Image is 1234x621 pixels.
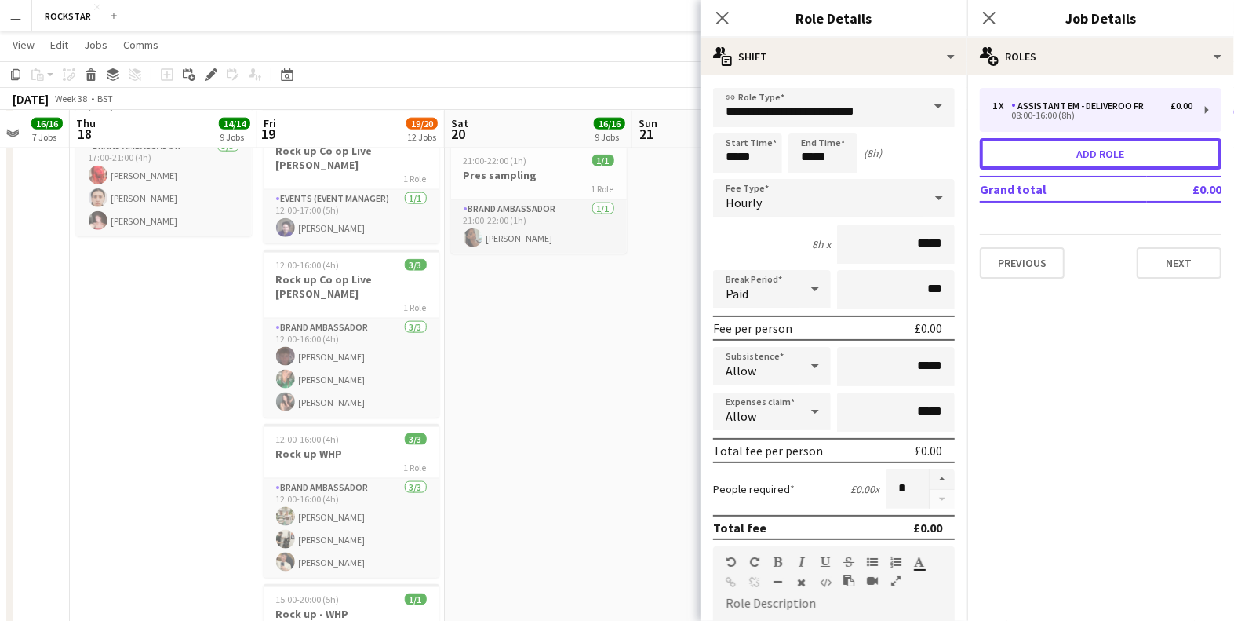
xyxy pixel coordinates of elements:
[980,247,1065,279] button: Previous
[915,443,942,458] div: £0.00
[404,173,427,184] span: 1 Role
[13,38,35,52] span: View
[726,363,756,378] span: Allow
[594,118,625,130] span: 16/16
[701,8,967,28] h3: Role Details
[992,111,1192,119] div: 08:00-16:00 (8h)
[13,91,49,107] div: [DATE]
[451,116,468,130] span: Sat
[276,259,340,271] span: 12:00-16:00 (4h)
[992,100,1011,111] div: 1 x
[276,433,340,445] span: 12:00-16:00 (4h)
[864,146,882,160] div: (8h)
[890,575,901,587] button: Fullscreen
[84,38,107,52] span: Jobs
[276,594,340,605] span: 15:00-20:00 (5h)
[264,144,439,172] h3: Rock up Co op Live [PERSON_NAME]
[78,35,114,55] a: Jobs
[31,118,63,130] span: 16/16
[915,320,942,336] div: £0.00
[264,607,439,621] h3: Rock up - WHP
[44,35,75,55] a: Edit
[639,116,657,130] span: Sun
[1170,100,1192,111] div: £0.00
[595,131,624,143] div: 9 Jobs
[404,301,427,313] span: 1 Role
[451,200,627,254] app-card-role: Brand Ambassador1/121:00-22:00 (1h)[PERSON_NAME]
[264,190,439,243] app-card-role: Events (Event Manager)1/112:00-17:00 (5h)[PERSON_NAME]
[76,116,96,130] span: Thu
[636,125,657,143] span: 21
[967,8,1234,28] h3: Job Details
[32,1,104,31] button: ROCKSTAR
[264,479,439,578] app-card-role: Brand Ambassador3/312:00-16:00 (4h)[PERSON_NAME][PERSON_NAME][PERSON_NAME]
[6,35,41,55] a: View
[405,433,427,445] span: 3/3
[726,286,748,301] span: Paid
[890,556,901,568] button: Ordered List
[405,259,427,271] span: 3/3
[592,155,614,166] span: 1/1
[726,408,756,424] span: Allow
[820,576,831,589] button: HTML Code
[406,118,438,130] span: 19/20
[796,576,807,589] button: Clear Formatting
[812,237,831,251] div: 8h x
[76,137,252,236] app-card-role: Brand Ambassador3/317:00-21:00 (4h)[PERSON_NAME][PERSON_NAME][PERSON_NAME]
[220,131,249,143] div: 9 Jobs
[264,272,439,301] h3: Rock up Co op Live [PERSON_NAME]
[1011,100,1150,111] div: Assistant EM - Deliveroo FR
[449,125,468,143] span: 20
[796,556,807,568] button: Italic
[264,319,439,418] app-card-role: Brand Ambassador3/312:00-16:00 (4h)[PERSON_NAME][PERSON_NAME][PERSON_NAME]
[1137,247,1221,279] button: Next
[713,443,823,458] div: Total fee per person
[451,168,627,182] h3: Pres sampling
[850,482,879,496] div: £0.00 x
[914,556,925,568] button: Text Color
[701,38,967,75] div: Shift
[713,520,766,535] div: Total fee
[713,482,795,496] label: People required
[264,447,439,461] h3: Rock up WHP
[117,35,165,55] a: Comms
[261,125,276,143] span: 19
[592,183,614,195] span: 1 Role
[219,118,250,130] span: 14/14
[773,576,784,589] button: Horizontal Line
[52,93,91,104] span: Week 38
[773,556,784,568] button: Bold
[726,556,737,568] button: Undo
[97,93,113,104] div: BST
[123,38,158,52] span: Comms
[264,116,276,130] span: Fri
[264,121,439,243] app-job-card: 12:00-17:00 (5h)1/1Rock up Co op Live [PERSON_NAME]1 RoleEvents (Event Manager)1/112:00-17:00 (5h...
[980,138,1221,170] button: Add role
[50,38,68,52] span: Edit
[32,131,62,143] div: 7 Jobs
[264,424,439,578] app-job-card: 12:00-16:00 (4h)3/3Rock up WHP1 RoleBrand Ambassador3/312:00-16:00 (4h)[PERSON_NAME][PERSON_NAME]...
[843,556,854,568] button: Strikethrough
[464,155,527,166] span: 21:00-22:00 (1h)
[930,469,955,490] button: Increase
[264,250,439,418] app-job-card: 12:00-16:00 (4h)3/3Rock up Co op Live [PERSON_NAME]1 RoleBrand Ambassador3/312:00-16:00 (4h)[PERS...
[967,38,1234,75] div: Roles
[407,131,437,143] div: 12 Jobs
[749,556,760,568] button: Redo
[820,556,831,568] button: Underline
[405,594,427,605] span: 1/1
[76,68,252,236] app-job-card: 17:00-21:00 (4h)3/3Rock Up [PERSON_NAME] Leeds1 RoleBrand Ambassador3/317:00-21:00 (4h)[PERSON_NA...
[980,177,1147,202] td: Grand total
[74,125,96,143] span: 18
[451,145,627,254] app-job-card: 21:00-22:00 (1h)1/1Pres sampling1 RoleBrand Ambassador1/121:00-22:00 (1h)[PERSON_NAME]
[404,462,427,473] span: 1 Role
[713,320,792,336] div: Fee per person
[913,520,942,535] div: £0.00
[867,556,878,568] button: Unordered List
[867,575,878,587] button: Insert video
[726,195,762,210] span: Hourly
